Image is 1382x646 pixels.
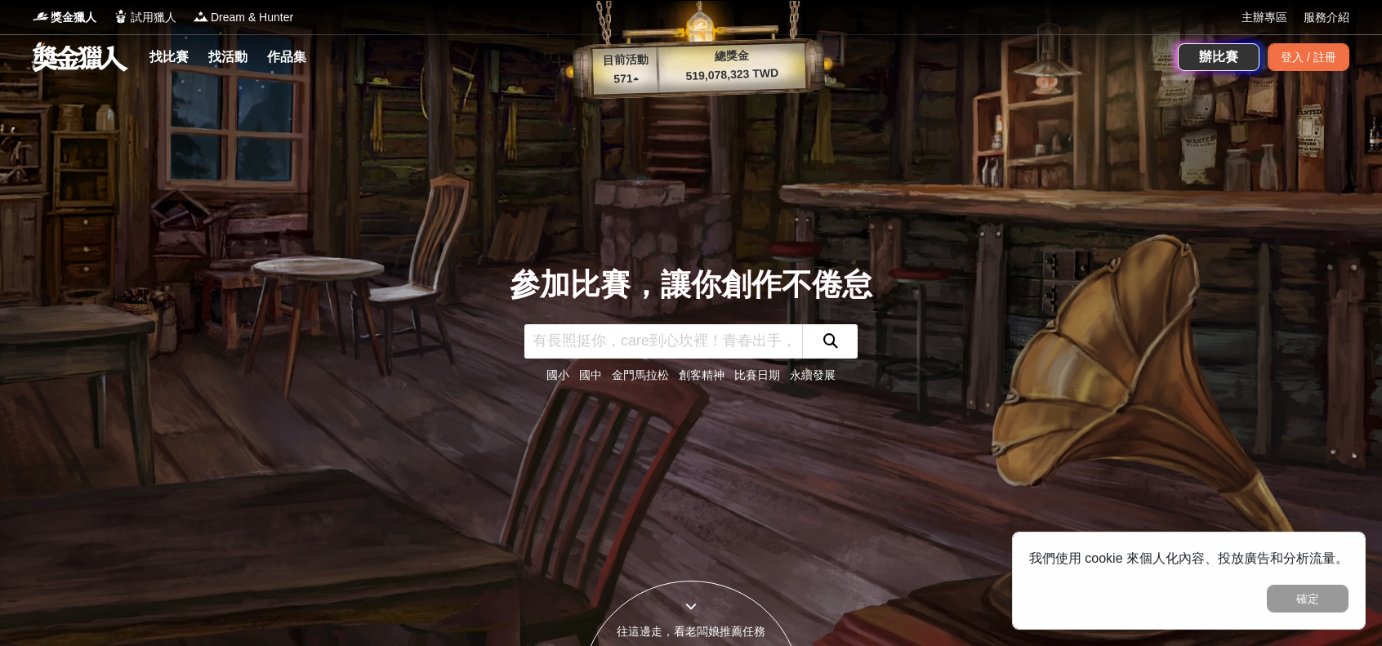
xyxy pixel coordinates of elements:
[1178,43,1259,71] a: 辦比賽
[1268,43,1349,71] div: 登入 / 註冊
[790,368,836,381] a: 永續發展
[510,262,872,308] div: 參加比賽，讓你創作不倦怠
[546,368,569,381] a: 國小
[658,64,806,86] p: 519,078,323 TWD
[33,9,96,26] a: Logo獎金獵人
[579,368,602,381] a: 國中
[1029,551,1349,565] span: 我們使用 cookie 來個人化內容、投放廣告和分析流量。
[1304,9,1349,26] a: 服務介紹
[261,46,313,69] a: 作品集
[593,69,659,89] p: 571 ▴
[33,8,49,25] img: Logo
[193,9,293,26] a: LogoDream & Hunter
[658,45,805,67] p: 總獎金
[1267,585,1349,613] button: 確定
[582,623,800,640] div: 往這邊走，看老闆娘推薦任務
[211,9,293,26] span: Dream & Hunter
[592,51,658,70] p: 目前活動
[113,9,176,26] a: Logo試用獵人
[143,46,195,69] a: 找比賽
[131,9,176,26] span: 試用獵人
[51,9,96,26] span: 獎金獵人
[679,368,724,381] a: 創客精神
[202,46,254,69] a: 找活動
[1242,9,1287,26] a: 主辦專區
[193,8,209,25] img: Logo
[524,324,802,359] input: 有長照挺你，care到心坎裡！青春出手，拍出照顧 影音徵件活動
[734,368,780,381] a: 比賽日期
[113,8,129,25] img: Logo
[612,368,669,381] a: 金門馬拉松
